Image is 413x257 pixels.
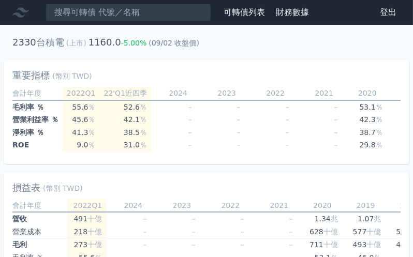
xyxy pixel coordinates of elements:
td: ROE [12,139,63,152]
td: 493 [344,238,388,251]
span: ％ [140,141,147,149]
h2: 重要指標 [12,68,50,83]
span: － [235,103,242,111]
td: 38.7 [346,126,389,139]
span: － [284,141,291,149]
span: 十億 [323,228,338,236]
td: 毛利率 ％ [12,100,63,114]
td: 52.6 [99,100,151,114]
td: 營業利益率 ％ [12,113,63,126]
span: ％ [140,115,147,124]
td: 營業成本 [12,225,67,238]
span: ％ [140,103,147,111]
td: 淨利率 ％ [12,126,63,139]
span: － [287,228,294,236]
td: 38.5 [99,126,151,139]
span: 兆 [374,215,381,223]
td: 42.1 [99,113,151,126]
td: 218 [67,225,106,238]
span: ％ [376,128,383,137]
span: － [190,240,197,249]
td: 1.07 [344,212,388,225]
span: ％ [376,141,383,149]
td: 628 [301,225,344,238]
td: 577 [344,225,388,238]
h2: 損益表 [12,180,40,195]
span: 兆 [331,215,338,223]
span: ％ [376,115,383,124]
td: 營收 [12,212,67,225]
td: 會計年度 [12,87,63,100]
span: － [186,103,194,111]
span: － [284,115,291,124]
span: 十億 [366,240,381,249]
td: 31.0 [99,139,151,152]
span: － [141,215,149,223]
td: 273 [67,238,106,251]
a: 登出 [372,4,405,21]
td: 29.8 [346,139,389,152]
td: 2020 [301,199,344,213]
span: － [190,228,197,236]
span: － [284,103,291,111]
span: － [141,240,149,249]
span: ％ [140,128,147,137]
span: 十億 [87,240,102,249]
span: ％ [88,115,95,124]
td: 2019 [344,199,388,213]
span: (幣別 TWD) [43,184,83,194]
td: 41.3 [63,126,100,139]
span: ％ [88,103,95,111]
td: 1.34 [301,212,344,225]
td: 42.3 [346,113,389,126]
span: 22'Q1近四季 [104,89,147,97]
span: -5.00% [121,39,149,47]
span: － [141,228,149,236]
td: 1160.0 [89,35,121,50]
span: 十億 [87,228,102,236]
input: 搜尋可轉債 代號／名稱 [46,4,211,21]
span: (上市) [66,39,86,47]
span: － [287,215,294,223]
span: (09/02 收盤價) [149,39,199,47]
td: 毛利 [12,238,67,251]
span: ％ [88,128,95,137]
span: － [332,128,340,137]
span: － [235,141,242,149]
td: 2024 [151,87,200,100]
span: (幣別 TWD) [52,71,92,82]
td: 2023 [200,87,248,100]
td: 會計年度 [12,199,67,213]
span: － [235,115,242,124]
span: － [190,215,197,223]
span: － [186,128,194,137]
span: － [332,103,340,111]
span: － [239,215,246,223]
span: － [287,240,294,249]
td: 53.1 [346,100,389,114]
span: － [186,115,194,124]
td: 2022 [203,199,252,213]
a: 財務數據 [276,7,309,17]
span: 十億 [87,215,102,223]
td: 2023 [155,199,203,213]
span: － [284,128,291,137]
td: 55.6 [63,100,100,114]
td: 2021 [252,199,301,213]
td: 45.6 [63,113,100,126]
td: 491 [67,212,106,225]
td: 9.0 [63,139,100,152]
span: － [235,128,242,137]
td: 711 [301,238,344,251]
td: 2020 [346,87,389,100]
h2: 台積電 [36,37,64,48]
td: 2022 [248,87,297,100]
a: 可轉債列表 [224,7,265,17]
span: － [239,228,246,236]
span: ％ [376,103,383,111]
span: － [186,141,194,149]
span: － [239,240,246,249]
span: ％ [88,141,95,149]
span: 2022Q1 [73,201,102,209]
td: 2021 [297,87,346,100]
